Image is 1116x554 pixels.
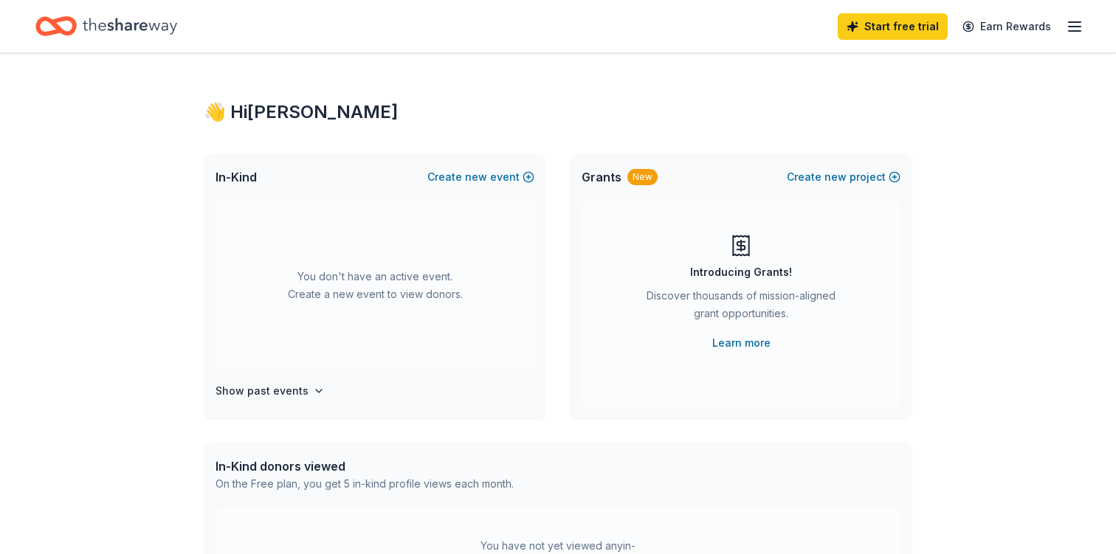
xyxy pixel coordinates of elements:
div: You don't have an active event. Create a new event to view donors. [216,201,534,370]
span: In-Kind [216,168,257,186]
a: Start free trial [838,13,948,40]
a: Learn more [712,334,771,352]
button: Createnewproject [787,168,900,186]
a: Home [35,9,177,44]
div: In-Kind donors viewed [216,457,514,475]
span: Grants [582,168,621,186]
div: New [627,169,658,185]
button: Createnewevent [427,168,534,186]
div: On the Free plan, you get 5 in-kind profile views each month. [216,475,514,493]
div: Discover thousands of mission-aligned grant opportunities. [641,287,841,328]
div: 👋 Hi [PERSON_NAME] [204,100,912,124]
span: new [465,168,487,186]
button: Show past events [216,382,325,400]
div: Introducing Grants! [690,263,792,281]
h4: Show past events [216,382,309,400]
span: new [824,168,847,186]
a: Earn Rewards [954,13,1060,40]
